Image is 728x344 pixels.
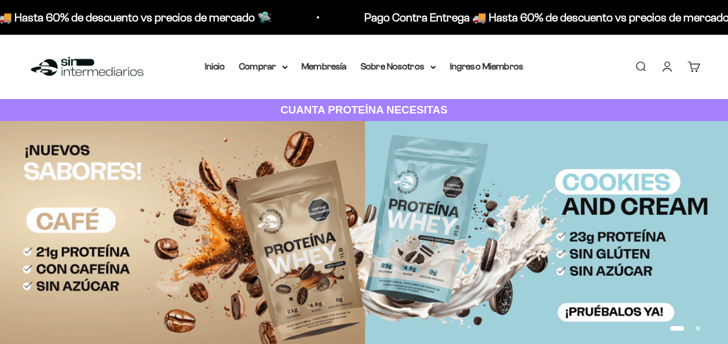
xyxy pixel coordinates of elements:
strong: CUANTA PROTEÍNA NECESITAS [280,104,448,116]
a: Inicio [205,61,225,71]
summary: Comprar [239,59,288,74]
a: Membresía [302,61,347,71]
a: Ingreso Miembros [450,61,524,71]
summary: Sobre Nosotros [361,59,436,74]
